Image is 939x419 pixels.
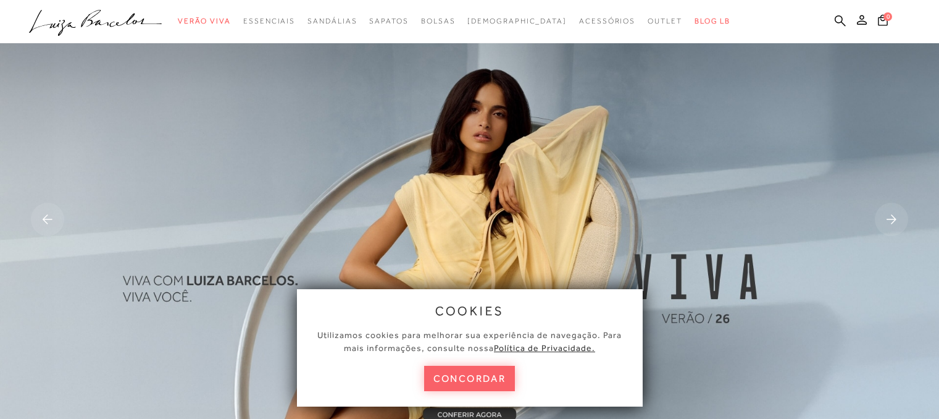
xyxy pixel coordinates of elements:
[883,12,892,21] span: 0
[369,17,408,25] span: Sapatos
[467,17,567,25] span: [DEMOGRAPHIC_DATA]
[307,17,357,25] span: Sandálias
[317,330,622,353] span: Utilizamos cookies para melhorar sua experiência de navegação. Para mais informações, consulte nossa
[579,10,635,33] a: noSubCategoriesText
[178,10,231,33] a: noSubCategoriesText
[695,17,730,25] span: BLOG LB
[648,17,682,25] span: Outlet
[421,10,456,33] a: noSubCategoriesText
[243,17,295,25] span: Essenciais
[424,366,515,391] button: concordar
[178,17,231,25] span: Verão Viva
[243,10,295,33] a: noSubCategoriesText
[421,17,456,25] span: Bolsas
[307,10,357,33] a: noSubCategoriesText
[467,10,567,33] a: noSubCategoriesText
[435,304,504,318] span: cookies
[874,14,891,30] button: 0
[579,17,635,25] span: Acessórios
[369,10,408,33] a: noSubCategoriesText
[695,10,730,33] a: BLOG LB
[494,343,595,353] a: Política de Privacidade.
[648,10,682,33] a: noSubCategoriesText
